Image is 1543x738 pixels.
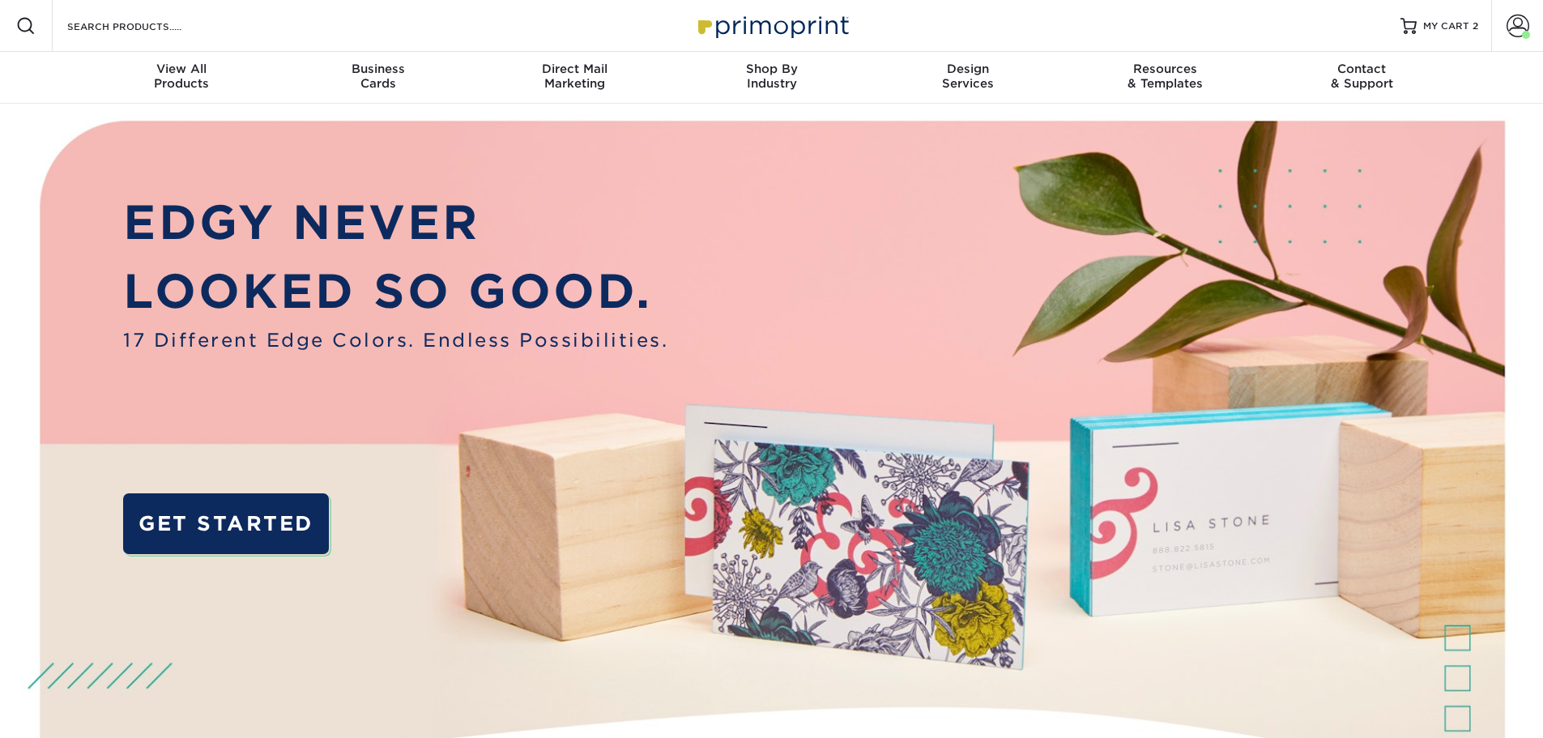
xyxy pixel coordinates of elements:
span: 17 Different Edge Colors. Endless Possibilities. [123,326,668,354]
p: EDGY NEVER [123,188,668,258]
span: View All [83,62,280,76]
div: Marketing [476,62,673,91]
span: MY CART [1423,19,1469,33]
a: View AllProducts [83,52,280,104]
span: Design [870,62,1067,76]
a: GET STARTED [123,493,328,554]
input: SEARCH PRODUCTS..... [66,16,224,36]
span: 2 [1473,20,1478,32]
div: Services [870,62,1067,91]
div: Industry [673,62,870,91]
div: Cards [279,62,476,91]
a: BusinessCards [279,52,476,104]
span: Business [279,62,476,76]
a: Direct MailMarketing [476,52,673,104]
span: Shop By [673,62,870,76]
p: LOOKED SO GOOD. [123,257,668,326]
a: Shop ByIndustry [673,52,870,104]
a: Resources& Templates [1067,52,1264,104]
span: Contact [1264,62,1460,76]
span: Direct Mail [476,62,673,76]
div: & Support [1264,62,1460,91]
img: Primoprint [691,8,853,43]
a: DesignServices [870,52,1067,104]
div: & Templates [1067,62,1264,91]
div: Products [83,62,280,91]
a: Contact& Support [1264,52,1460,104]
span: Resources [1067,62,1264,76]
